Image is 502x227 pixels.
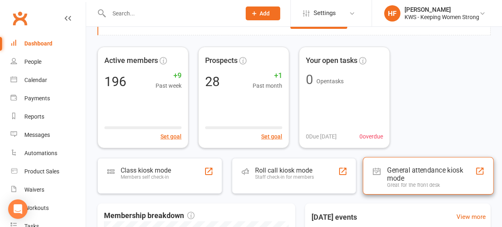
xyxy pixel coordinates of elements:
[305,210,364,225] h3: [DATE] events
[255,166,314,174] div: Roll call kiosk mode
[306,132,337,141] span: 0 Due [DATE]
[121,166,171,174] div: Class kiosk mode
[387,182,476,188] div: Great for the front desk
[24,40,52,47] div: Dashboard
[156,81,182,90] span: Past week
[11,181,86,199] a: Waivers
[156,70,182,82] span: +9
[24,95,50,102] div: Payments
[11,199,86,217] a: Workouts
[405,13,479,21] div: KWS - Keeping Women Strong
[11,144,86,162] a: Automations
[11,71,86,89] a: Calendar
[11,126,86,144] a: Messages
[11,108,86,126] a: Reports
[104,75,126,88] div: 196
[261,132,282,141] button: Set goal
[24,113,44,120] div: Reports
[253,81,282,90] span: Past month
[359,132,383,141] span: 0 overdue
[8,199,28,219] div: Open Intercom Messenger
[306,73,313,86] div: 0
[24,77,47,83] div: Calendar
[260,10,270,17] span: Add
[24,205,49,211] div: Workouts
[205,75,220,88] div: 28
[24,150,57,156] div: Automations
[10,8,30,28] a: Clubworx
[387,166,476,182] div: General attendance kiosk mode
[384,5,400,22] div: HF
[11,35,86,53] a: Dashboard
[106,8,235,19] input: Search...
[246,6,280,20] button: Add
[255,174,314,180] div: Staff check-in for members
[160,132,182,141] button: Set goal
[104,55,158,67] span: Active members
[24,58,41,65] div: People
[11,53,86,71] a: People
[457,212,486,222] a: View more
[306,55,357,67] span: Your open tasks
[24,186,44,193] div: Waivers
[253,70,282,82] span: +1
[24,168,59,175] div: Product Sales
[314,4,336,22] span: Settings
[121,174,171,180] div: Members self check-in
[11,89,86,108] a: Payments
[11,162,86,181] a: Product Sales
[24,132,50,138] div: Messages
[104,210,195,222] span: Membership breakdown
[316,78,344,84] span: Open tasks
[205,55,238,67] span: Prospects
[405,6,479,13] div: [PERSON_NAME]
